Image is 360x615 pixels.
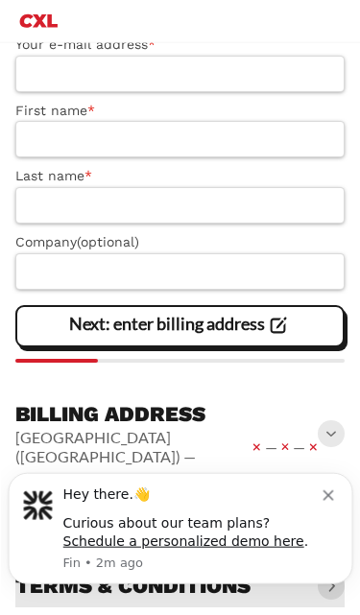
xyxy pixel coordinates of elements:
[15,305,345,347] vaadin-button: Next: enter billing address
[15,231,345,253] label: Company
[15,34,345,56] label: Your e-mail address
[62,35,323,101] div: Message content
[15,100,345,122] label: First name
[62,83,303,98] a: Schedule a personalized demo here
[15,428,322,466] vaadin-horizontal-layout: [GEOGRAPHIC_DATA] ([GEOGRAPHIC_DATA]) — — —
[15,401,322,428] h3: Billing address
[15,165,345,187] label: Last name
[323,35,338,50] button: Dismiss notification
[8,22,352,133] div: message notification from Fin, 2m ago. Hey there.👋 Curious about our team plans? Schedule a perso...
[22,39,53,70] img: Profile image for Fin
[62,104,323,121] p: Message from Fin, sent 2m ago
[77,234,139,249] span: (optional)
[62,35,323,54] div: Hey there.👋
[62,63,323,101] div: Curious about our team plans? .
